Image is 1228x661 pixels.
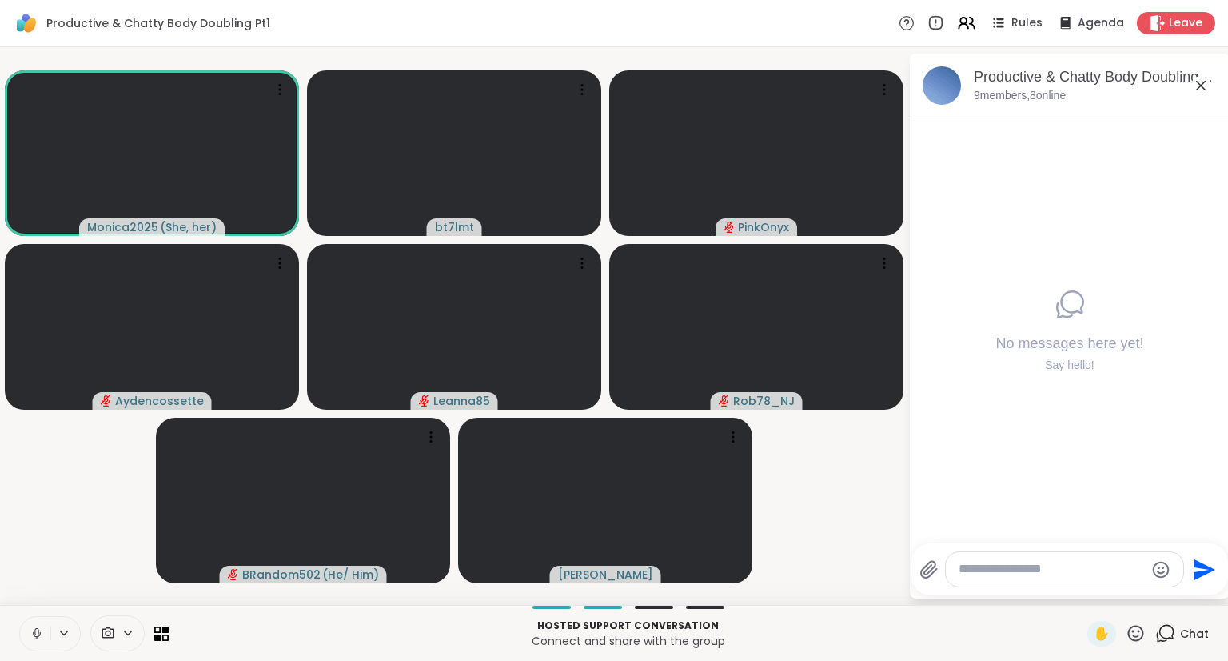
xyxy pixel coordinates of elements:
span: audio-muted [228,569,239,580]
p: Hosted support conversation [178,619,1078,633]
span: audio-muted [724,222,735,233]
span: Leanna85 [433,393,490,409]
img: Productive & Chatty Body Doubling Pt1, Oct 13 [923,66,961,105]
span: Productive & Chatty Body Doubling Pt1 [46,15,270,31]
textarea: Type your message [959,561,1145,578]
span: Rob78_NJ [733,393,795,409]
img: ShareWell Logomark [13,10,40,37]
span: [PERSON_NAME] [558,567,653,583]
div: Say hello! [995,357,1143,373]
span: Monica2025 [87,219,158,235]
p: Connect and share with the group [178,633,1078,649]
div: Productive & Chatty Body Doubling Pt1, [DATE] [974,67,1217,87]
p: 9 members, 8 online [974,88,1066,104]
span: audio-muted [101,395,112,407]
span: Chat [1180,626,1209,642]
span: audio-muted [719,395,730,407]
span: Rules [1011,15,1043,31]
span: ( He/ Him ) [322,567,379,583]
h4: No messages here yet! [995,334,1143,354]
span: ( She, her ) [160,219,217,235]
span: Aydencossette [115,393,204,409]
span: bt7lmt [435,219,474,235]
span: Agenda [1078,15,1124,31]
button: Emoji picker [1151,560,1170,579]
button: Send [1184,551,1220,587]
span: audio-muted [419,395,430,407]
span: PinkOnyx [738,219,789,235]
span: Leave [1169,15,1202,31]
span: BRandom502 [242,567,321,583]
span: ✋ [1094,624,1110,643]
